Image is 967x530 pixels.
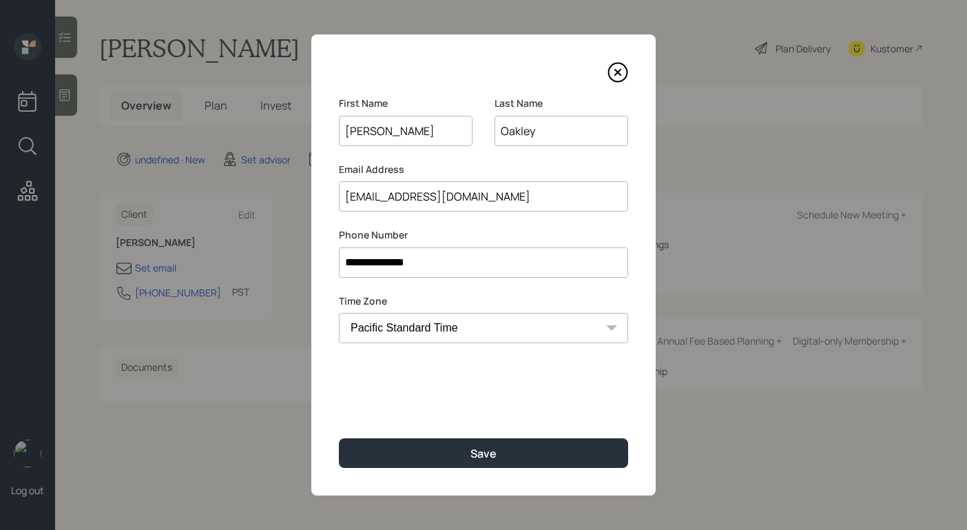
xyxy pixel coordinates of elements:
[339,96,472,110] label: First Name
[339,294,628,308] label: Time Zone
[339,163,628,176] label: Email Address
[339,228,628,242] label: Phone Number
[495,96,628,110] label: Last Name
[470,446,497,461] div: Save
[339,438,628,468] button: Save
